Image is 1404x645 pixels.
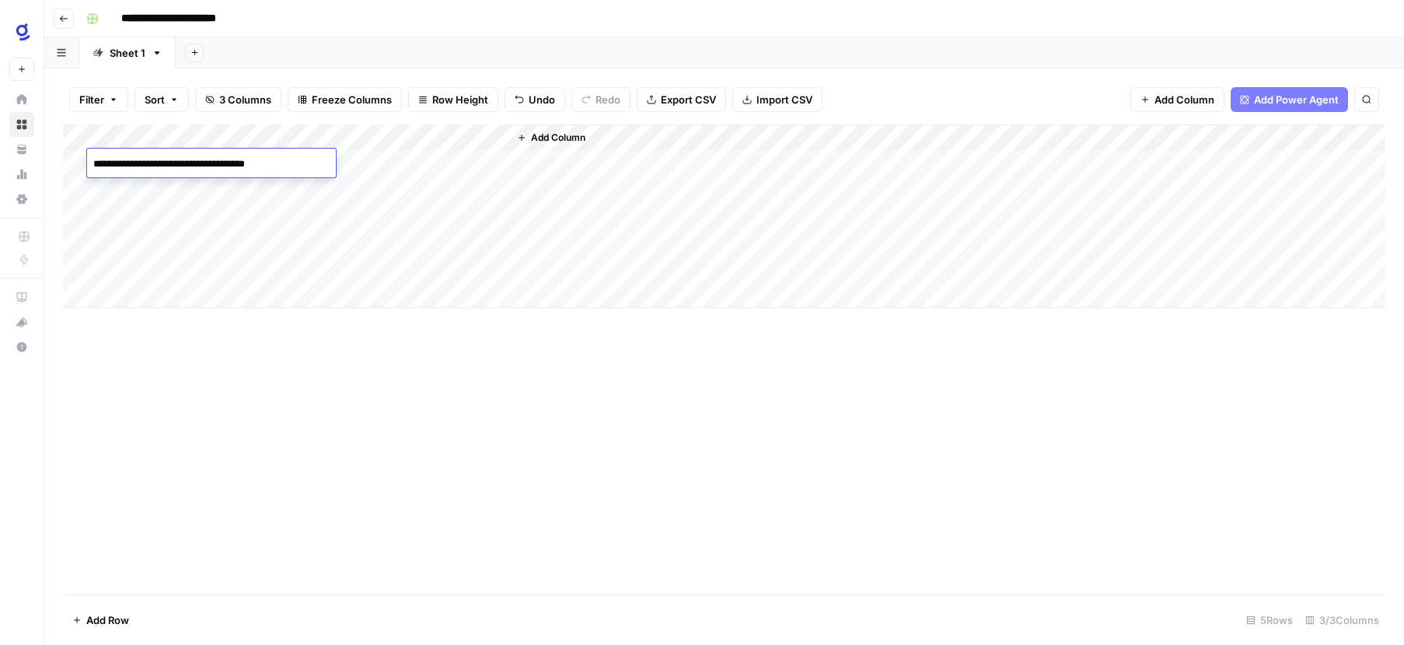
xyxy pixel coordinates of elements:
img: Glean SEO Ops Logo [9,18,37,46]
span: Freeze Columns [312,92,392,107]
button: Freeze Columns [288,87,402,112]
span: Export CSV [661,92,716,107]
a: Your Data [9,137,34,162]
a: Usage [9,162,34,187]
span: Filter [79,92,104,107]
span: Undo [529,92,555,107]
span: Row Height [432,92,488,107]
button: Export CSV [637,87,726,112]
span: Add Row [86,612,129,628]
div: 5 Rows [1240,608,1299,633]
button: Filter [69,87,128,112]
div: What's new? [10,310,33,334]
button: Add Power Agent [1231,87,1348,112]
button: Add Column [511,128,592,148]
span: Add Column [531,131,585,145]
span: Add Column [1154,92,1214,107]
a: Settings [9,187,34,212]
button: Undo [505,87,565,112]
span: Add Power Agent [1254,92,1339,107]
div: Sheet 1 [110,45,145,61]
div: 3/3 Columns [1299,608,1385,633]
button: Workspace: Glean SEO Ops [9,12,34,51]
a: AirOps Academy [9,285,34,310]
button: Sort [134,87,189,112]
button: 3 Columns [195,87,281,112]
button: Add Column [1130,87,1224,112]
span: 3 Columns [219,92,271,107]
button: Add Row [63,608,138,633]
button: Row Height [408,87,498,112]
button: Redo [571,87,630,112]
span: Import CSV [756,92,812,107]
button: Import CSV [732,87,822,112]
a: Sheet 1 [79,37,176,68]
a: Home [9,87,34,112]
button: What's new? [9,310,34,335]
a: Browse [9,112,34,137]
span: Redo [595,92,620,107]
span: Sort [145,92,165,107]
button: Help + Support [9,335,34,359]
